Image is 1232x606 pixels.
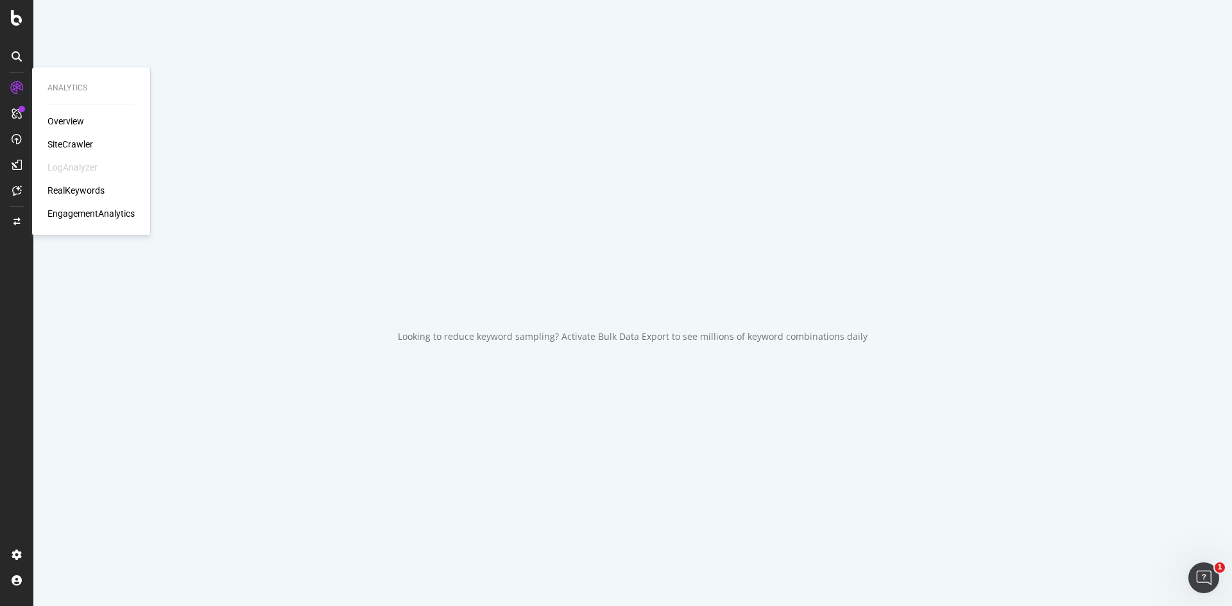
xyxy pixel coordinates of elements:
iframe: Intercom live chat [1188,562,1219,593]
div: Looking to reduce keyword sampling? Activate Bulk Data Export to see millions of keyword combinat... [398,330,868,343]
a: RealKeywords [47,184,105,197]
a: Overview [47,115,84,128]
div: Analytics [47,83,135,94]
a: SiteCrawler [47,138,93,151]
div: animation [586,264,679,310]
a: EngagementAnalytics [47,207,135,220]
div: LogAnalyzer [47,161,98,174]
span: 1 [1215,562,1225,573]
